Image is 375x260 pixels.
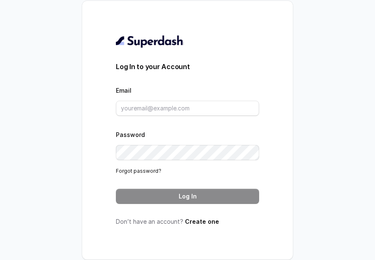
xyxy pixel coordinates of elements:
[116,35,184,48] img: light.svg
[116,101,259,116] input: youremail@example.com
[185,218,219,225] a: Create one
[116,131,145,138] label: Password
[116,189,259,204] button: Log In
[116,168,161,174] a: Forgot password?
[116,62,259,72] h3: Log In to your Account
[116,217,259,226] p: Don’t have an account?
[116,87,131,94] label: Email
